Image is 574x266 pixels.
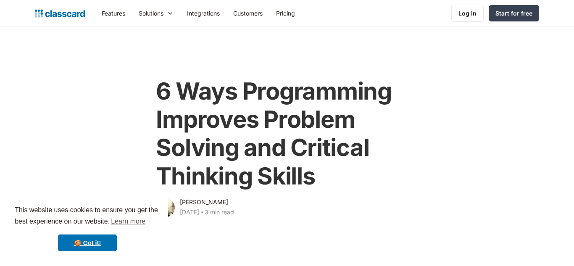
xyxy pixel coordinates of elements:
div: Start for free [495,9,532,18]
div: Solutions [139,9,163,18]
div: [DATE] [180,207,199,217]
a: Log in [451,5,484,22]
a: Customers [226,4,269,23]
a: Start for free [489,5,539,21]
h1: 6 Ways Programming Improves Problem Solving and Critical Thinking Skills [156,77,418,190]
a: Features [95,4,132,23]
a: dismiss cookie message [58,234,117,251]
div: Log in [458,9,477,18]
div: Solutions [132,4,180,23]
div: 3 min read [205,207,234,217]
div: cookieconsent [7,197,168,259]
a: Pricing [269,4,302,23]
span: This website uses cookies to ensure you get the best experience on our website. [15,205,160,228]
div: ‧ [199,207,205,219]
div: [PERSON_NAME] [180,197,228,207]
a: Integrations [180,4,226,23]
a: home [35,8,85,19]
a: learn more about cookies [110,215,147,228]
